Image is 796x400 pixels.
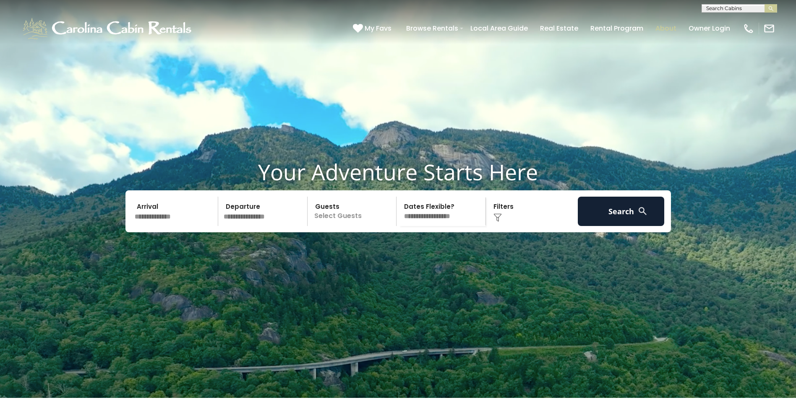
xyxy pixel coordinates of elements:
[310,197,397,226] p: Select Guests
[21,16,195,41] img: White-1-1-2.png
[536,21,582,36] a: Real Estate
[466,21,532,36] a: Local Area Guide
[586,21,647,36] a: Rental Program
[365,23,391,34] span: My Favs
[578,197,665,226] button: Search
[743,23,754,34] img: phone-regular-white.png
[637,206,648,216] img: search-regular-white.png
[353,23,394,34] a: My Favs
[651,21,681,36] a: About
[402,21,462,36] a: Browse Rentals
[684,21,734,36] a: Owner Login
[763,23,775,34] img: mail-regular-white.png
[493,213,502,222] img: filter--v1.png
[6,159,790,185] h1: Your Adventure Starts Here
